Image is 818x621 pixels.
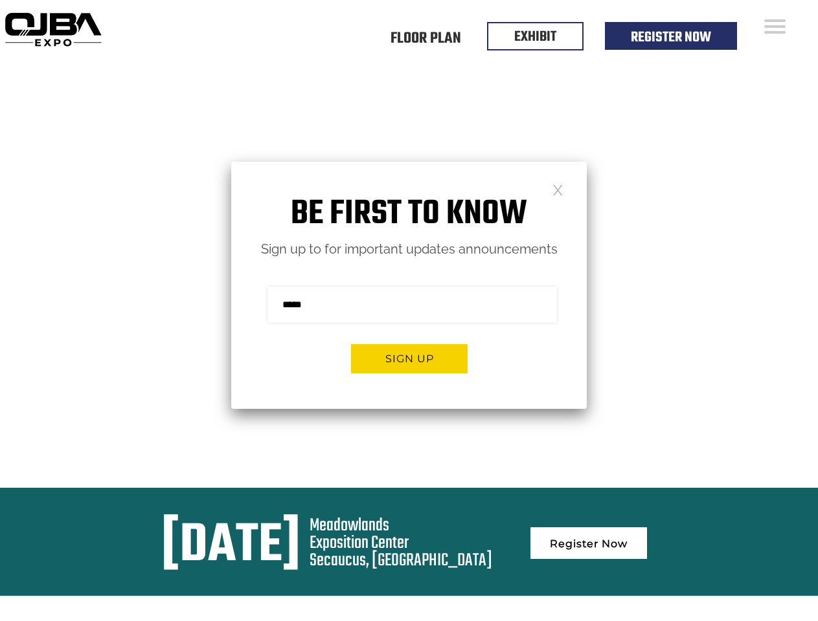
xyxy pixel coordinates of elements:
a: Register Now [530,527,647,559]
button: Sign up [351,344,468,373]
div: [DATE] [161,517,301,576]
a: EXHIBIT [514,26,556,48]
a: Close [552,184,563,195]
p: Sign up to for important updates announcements [231,238,587,261]
div: Meadowlands Exposition Center Secaucus, [GEOGRAPHIC_DATA] [310,517,492,569]
h1: Be first to know [231,194,587,235]
a: Register Now [631,27,711,49]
